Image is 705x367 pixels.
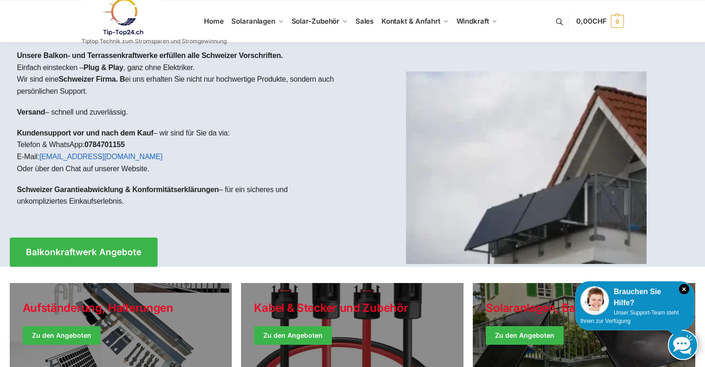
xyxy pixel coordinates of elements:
[457,17,489,26] span: Windkraft
[611,15,624,28] span: 0
[228,0,287,42] a: Solaranlagen
[17,73,345,97] p: Wir sind eine ei uns erhalten Sie nicht nur hochwertige Produkte, sondern auch persönlichen Support.
[17,186,219,193] strong: Schweizer Garantieabwicklung & Konformitätserklärungen
[17,106,345,118] p: – schnell und zuverlässig.
[17,129,153,137] strong: Kundensupport vor und nach dem Kauf
[356,17,374,26] span: Sales
[452,0,501,42] a: Windkraft
[58,75,125,83] strong: Schweizer Firma. B
[580,309,679,324] span: Unser Support-Team steht Ihnen zur Verfügung
[83,64,123,71] strong: Plug & Play
[351,0,377,42] a: Sales
[39,153,163,161] a: [EMAIL_ADDRESS][DOMAIN_NAME]
[17,184,345,207] p: – für ein sicheres und unkompliziertes Einkaufserlebnis.
[576,17,606,26] span: 0,00
[580,286,689,309] div: Brauchen Sie Hilfe?
[17,108,45,116] strong: Versand
[377,0,452,42] a: Kontakt & Anfahrt
[10,238,158,267] a: Balkonkraftwerk Angebote
[406,71,647,264] img: Home 1
[592,17,607,26] span: CHF
[17,52,283,59] strong: Unsere Balkon- und Terrassenkraftwerke erfüllen alle Schweizer Vorschriften.
[10,42,353,224] div: Einfach einstecken – , ganz ohne Elektriker.
[17,127,345,174] p: – wir sind für Sie da via: Telefon & WhatsApp: E-Mail: Oder über den Chat auf unserer Website.
[84,141,125,148] strong: 0784701155
[292,17,340,26] span: Solar-Zubehör
[82,39,227,44] p: Tiptop Technik zum Stromsparen und Stromgewinnung
[381,17,440,26] span: Kontakt & Anfahrt
[287,0,351,42] a: Solar-Zubehör
[26,248,141,257] span: Balkonkraftwerk Angebote
[580,286,609,315] img: Customer service
[679,284,689,294] i: Schließen
[576,7,623,35] a: 0,00CHF 0
[231,17,275,26] span: Solaranlagen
